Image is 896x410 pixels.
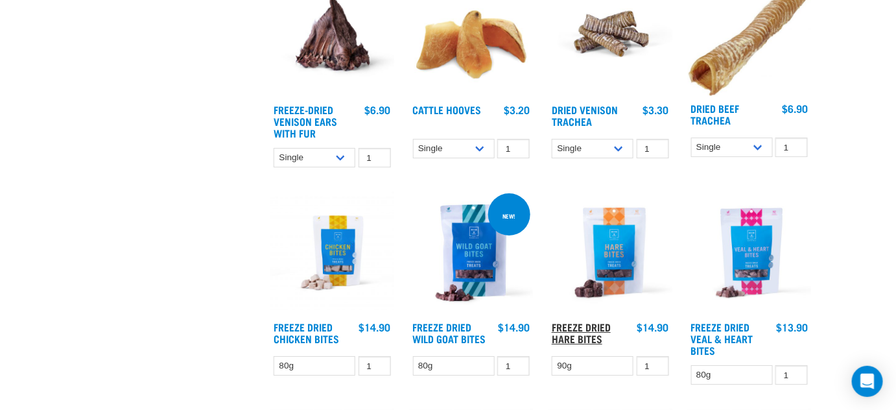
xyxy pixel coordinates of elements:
div: $14.90 [498,321,530,333]
a: Freeze-Dried Venison Ears with Fur [274,106,337,136]
a: Freeze Dried Veal & Heart Bites [691,324,753,353]
input: 1 [637,356,669,376]
div: $14.90 [637,321,669,333]
img: Raw Essentials Freeze Dried Veal & Heart Bites Treats [688,191,812,315]
div: $6.90 [365,104,391,115]
input: 1 [359,148,391,168]
input: 1 [775,365,808,385]
div: $3.20 [504,104,530,115]
a: Freeze Dried Hare Bites [552,324,611,341]
a: Cattle Hooves [413,106,482,112]
input: 1 [497,356,530,376]
input: 1 [497,139,530,159]
div: new! [497,206,522,226]
a: Freeze Dried Chicken Bites [274,324,339,341]
input: 1 [359,356,391,376]
a: Dried Venison Trachea [552,106,618,124]
img: Raw Essentials Freeze Dried Hare Bites [548,191,672,315]
a: Dried Beef Trachea [691,105,740,123]
div: $3.30 [643,104,669,115]
div: Open Intercom Messenger [852,366,883,397]
a: Freeze Dried Wild Goat Bites [413,324,486,341]
input: 1 [775,138,808,158]
div: $13.90 [776,321,808,333]
img: RE Product Shoot 2023 Nov8581 [270,191,394,315]
div: $14.90 [359,321,391,333]
input: 1 [637,139,669,159]
div: $6.90 [782,102,808,114]
img: Raw Essentials Freeze Dried Wild Goat Bites PetTreats Product Shot [410,191,534,315]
